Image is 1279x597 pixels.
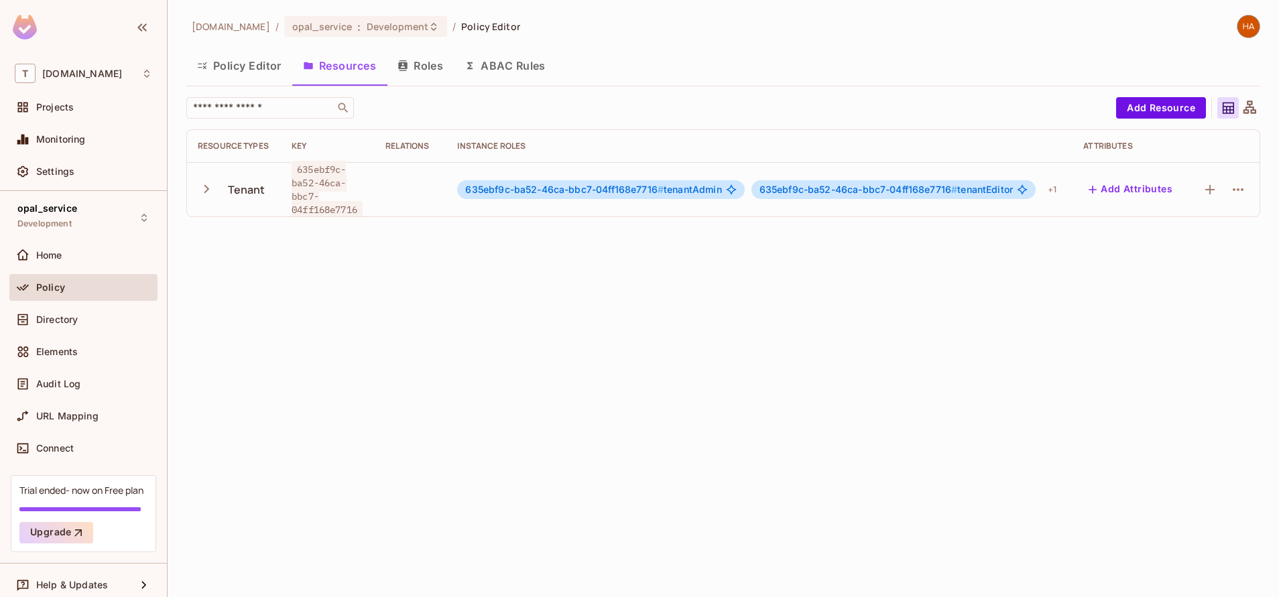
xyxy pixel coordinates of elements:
button: Roles [387,49,454,82]
button: Policy Editor [186,49,292,82]
span: tenantEditor [759,184,1013,195]
button: Add Resource [1116,97,1206,119]
span: Directory [36,314,78,325]
span: 635ebf9c-ba52-46ca-bbc7-04ff168e7716 [292,161,363,218]
span: opal_service [292,20,353,33]
span: : [357,21,361,32]
span: 635ebf9c-ba52-46ca-bbc7-04ff168e7716 [465,184,664,195]
span: T [15,64,36,83]
div: Attributes [1083,141,1178,151]
span: Audit Log [36,379,80,389]
button: Resources [292,49,387,82]
span: Policy [36,282,65,293]
li: / [276,20,279,33]
div: Trial ended- now on Free plan [19,484,143,496]
span: Development [367,20,428,33]
span: Monitoring [36,134,86,145]
div: Instance roles [457,141,1062,151]
span: # [951,184,957,195]
div: Key [292,141,364,151]
button: Add Attributes [1083,179,1178,200]
span: Connect [36,443,74,454]
span: the active workspace [192,20,270,33]
span: Development [17,218,72,229]
img: harani.arumalla1@t-mobile.com [1237,15,1260,38]
button: ABAC Rules [454,49,556,82]
span: tenantAdmin [465,184,721,195]
span: Settings [36,166,74,177]
img: SReyMgAAAABJRU5ErkJggg== [13,15,37,40]
div: Tenant [228,182,265,197]
div: Resource Types [198,141,270,151]
span: Elements [36,346,78,357]
div: Relations [385,141,436,151]
span: 635ebf9c-ba52-46ca-bbc7-04ff168e7716 [759,184,958,195]
div: + 1 [1042,179,1062,200]
span: Policy Editor [461,20,520,33]
span: Help & Updates [36,580,108,590]
span: opal_service [17,203,77,214]
span: # [658,184,664,195]
span: URL Mapping [36,411,99,421]
li: / [452,20,456,33]
span: Projects [36,102,74,113]
button: Upgrade [19,522,93,543]
span: Home [36,250,62,261]
span: Workspace: t-mobile.com [42,68,122,79]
